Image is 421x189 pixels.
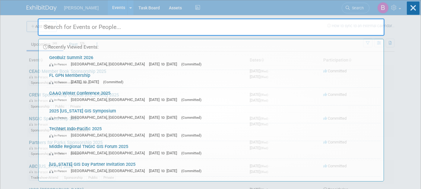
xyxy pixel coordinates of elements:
span: In-Person [49,80,70,84]
span: (Committed) [181,133,201,137]
span: (Committed) [181,151,201,155]
span: [DATE] to [DATE] [71,80,102,84]
span: (Committed) [181,169,201,173]
span: (Committed) [181,62,201,66]
input: Search for Events or People... [38,18,385,36]
span: [DATE] to [DATE] [149,133,180,137]
span: [GEOGRAPHIC_DATA], [GEOGRAPHIC_DATA] [71,97,148,102]
a: CAAO Winter Conference 2025 In-Person [GEOGRAPHIC_DATA], [GEOGRAPHIC_DATA] [DATE] to [DATE] (Comm... [46,88,381,105]
span: [GEOGRAPHIC_DATA], [GEOGRAPHIC_DATA] [71,115,148,120]
span: [GEOGRAPHIC_DATA], [GEOGRAPHIC_DATA] [71,133,148,137]
div: Recently Viewed Events: [42,39,381,52]
span: [DATE] to [DATE] [149,169,180,173]
span: [GEOGRAPHIC_DATA], [GEOGRAPHIC_DATA] [71,169,148,173]
span: In-Person [49,62,70,66]
span: (Committed) [181,98,201,102]
a: [US_STATE] GIS Day Partner Invitation 2025 In-Person [GEOGRAPHIC_DATA], [GEOGRAPHIC_DATA] [DATE] ... [46,159,381,176]
span: (Committed) [103,80,123,84]
a: FL GPN Membership In-Person [DATE] to [DATE] (Committed) [46,70,381,87]
span: In-Person [49,98,70,102]
span: [DATE] to [DATE] [149,62,180,66]
span: [GEOGRAPHIC_DATA], [GEOGRAPHIC_DATA] [71,151,148,155]
span: In-Person [49,151,70,155]
a: TechNet Indo-Pacific 2025 In-Person [GEOGRAPHIC_DATA], [GEOGRAPHIC_DATA] [DATE] to [DATE] (Commit... [46,123,381,141]
span: In-Person [49,116,70,120]
span: [DATE] to [DATE] [149,97,180,102]
span: [DATE] to [DATE] [149,151,180,155]
span: [DATE] to [DATE] [149,115,180,120]
span: [GEOGRAPHIC_DATA], [GEOGRAPHIC_DATA] [71,62,148,66]
span: In-Person [49,134,70,137]
a: GeoBuiz Summit 2026 In-Person [GEOGRAPHIC_DATA], [GEOGRAPHIC_DATA] [DATE] to [DATE] (Committed) [46,52,381,70]
span: In-Person [49,169,70,173]
span: (Committed) [181,115,201,120]
a: 2025 [US_STATE] GIS Symposium In-Person [GEOGRAPHIC_DATA], [GEOGRAPHIC_DATA] [DATE] to [DATE] (Co... [46,106,381,123]
a: Middle Regional TNGIC GIS Forum 2025 In-Person [GEOGRAPHIC_DATA], [GEOGRAPHIC_DATA] [DATE] to [DA... [46,141,381,159]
